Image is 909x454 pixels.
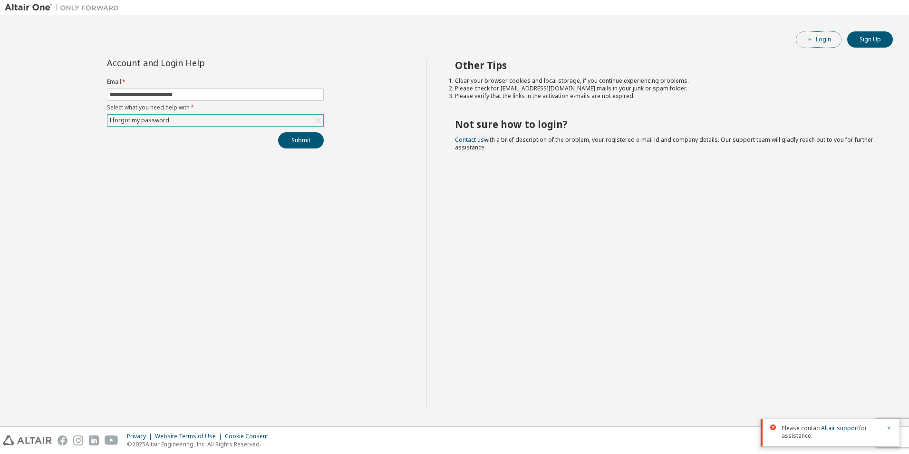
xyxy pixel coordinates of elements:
[105,435,118,445] img: youtube.svg
[107,104,324,111] label: Select what you need help with
[107,59,280,67] div: Account and Login Help
[89,435,99,445] img: linkedin.svg
[455,92,876,100] li: Please verify that the links in the activation e-mails are not expired.
[847,31,893,48] button: Sign Up
[782,424,880,440] span: Please contact for assistance.
[455,59,876,71] h2: Other Tips
[796,31,841,48] button: Login
[455,85,876,92] li: Please check for [EMAIL_ADDRESS][DOMAIN_NAME] mails in your junk or spam folder.
[455,118,876,130] h2: Not sure how to login?
[455,136,873,151] span: with a brief description of the problem, your registered e-mail id and company details. Our suppo...
[127,440,274,448] p: © 2025 Altair Engineering, Inc. All Rights Reserved.
[108,115,171,126] div: I forgot my password
[155,433,225,440] div: Website Terms of Use
[107,115,323,126] div: I forgot my password
[127,433,155,440] div: Privacy
[58,435,68,445] img: facebook.svg
[821,424,859,432] a: Altair support
[107,78,324,86] label: Email
[455,77,876,85] li: Clear your browser cookies and local storage, if you continue experiencing problems.
[455,136,484,144] a: Contact us
[5,3,124,12] img: Altair One
[225,433,274,440] div: Cookie Consent
[3,435,52,445] img: altair_logo.svg
[73,435,83,445] img: instagram.svg
[278,132,324,148] button: Submit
